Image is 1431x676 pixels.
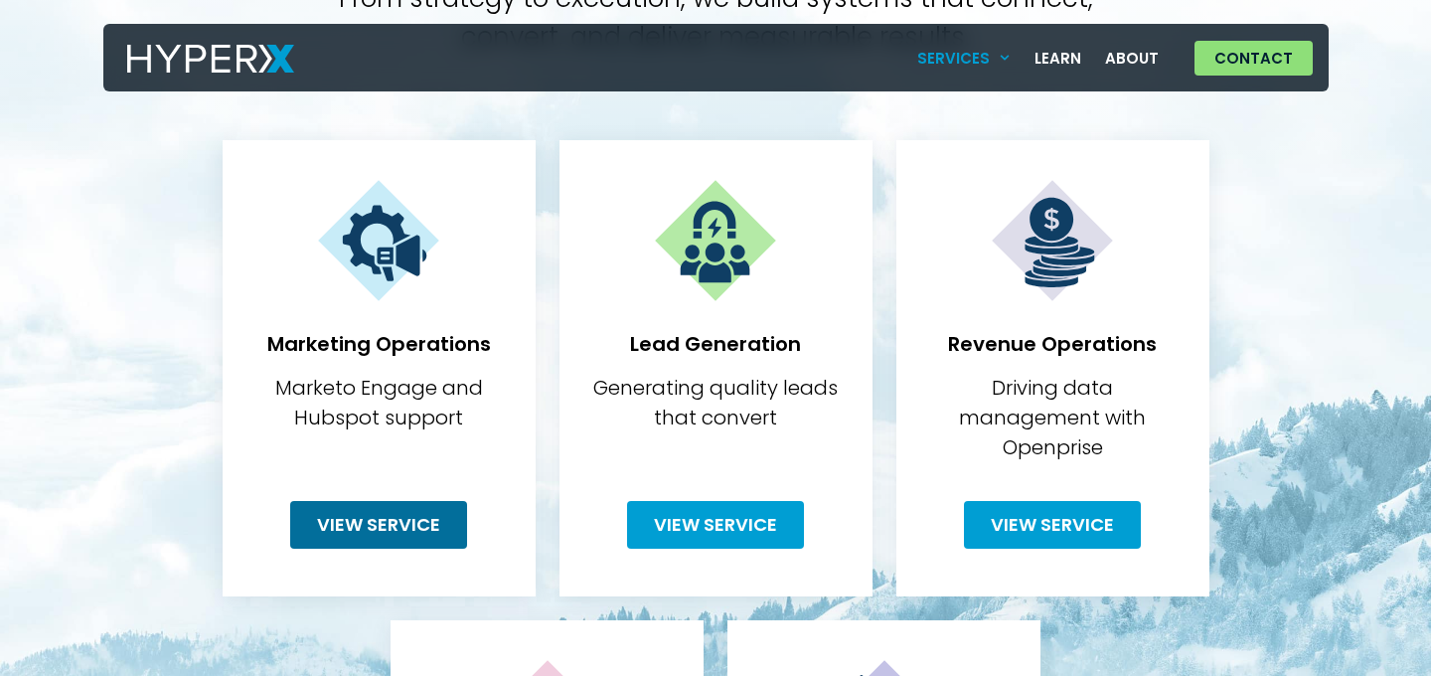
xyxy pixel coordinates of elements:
[317,516,440,534] span: View Service
[964,501,1141,550] a: View Service
[1214,51,1293,66] span: Contact
[246,373,512,432] p: Marketo Engage and Hubspot support
[991,516,1114,534] span: View Service
[630,330,801,358] strong: Lead Generation
[627,501,804,550] a: View Service
[920,373,1186,462] p: Driving data management with Openprise
[1332,577,1407,652] iframe: Drift Widget Chat Controller
[948,330,1157,358] strong: Revenue Operations
[1093,38,1171,79] a: About
[290,501,467,550] a: View Service
[583,373,849,432] p: Generating quality leads that convert
[267,330,491,358] strong: Marketing Operations
[314,176,443,305] img: Services 3
[905,38,1171,79] nav: Menu
[1194,41,1313,76] a: Contact
[988,176,1117,305] img: Services 5
[127,45,294,74] img: HyperX Logo
[905,38,1023,79] a: Services
[654,516,777,534] span: View Service
[651,176,780,305] img: Services 4
[1023,38,1093,79] a: Learn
